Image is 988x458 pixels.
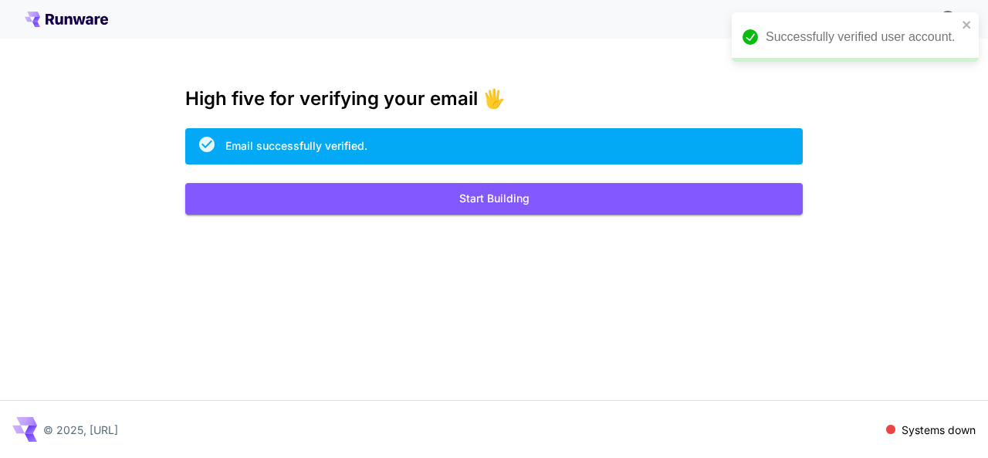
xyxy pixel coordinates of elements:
[225,137,367,154] div: Email successfully verified.
[185,88,803,110] h3: High five for verifying your email 🖐️
[185,183,803,215] button: Start Building
[962,19,973,31] button: close
[932,3,963,34] button: In order to qualify for free credit, you need to sign up with a business email address and click ...
[43,422,118,438] p: © 2025, [URL]
[902,422,976,438] p: Systems down
[766,28,957,46] div: Successfully verified user account.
